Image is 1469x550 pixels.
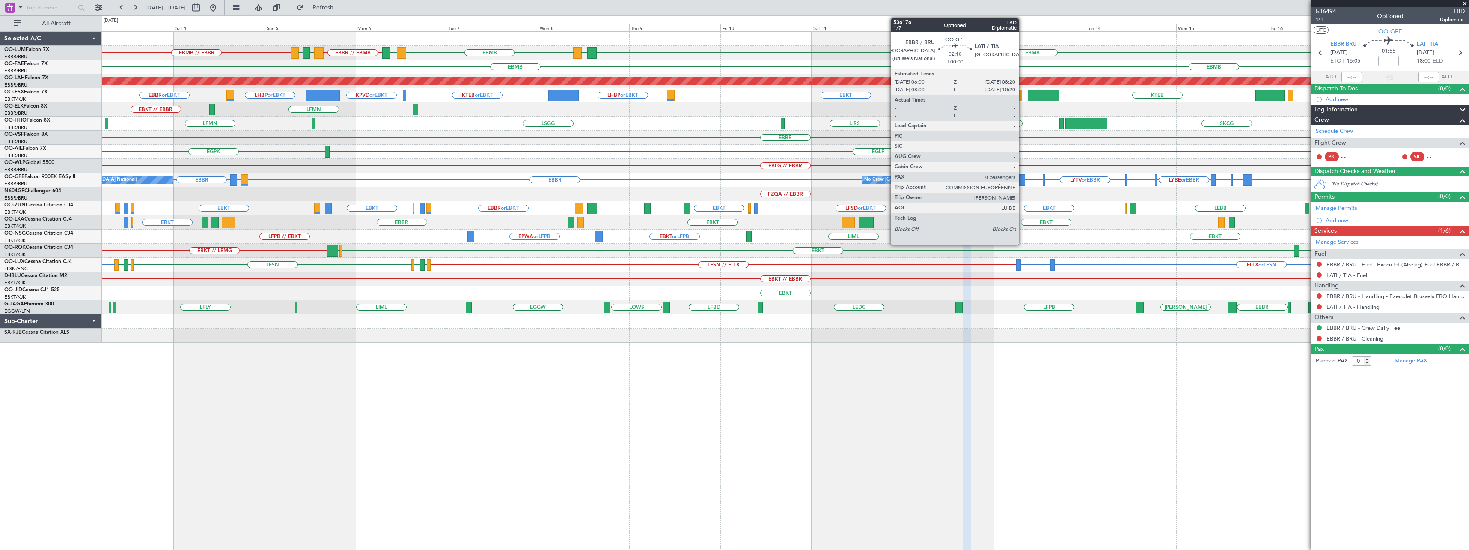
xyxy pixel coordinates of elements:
input: Trip Number [26,1,75,14]
a: EBBR/BRU [4,82,27,88]
span: ELDT [1433,57,1446,66]
a: G-JAGAPhenom 300 [4,302,54,307]
span: OO-LUX [4,259,24,264]
a: EBKT/KJK [4,209,26,215]
span: ALDT [1441,73,1455,81]
div: Mon 13 [994,24,1085,31]
a: EGGW/LTN [4,308,30,314]
span: OO-ZUN [4,203,26,208]
span: D-IBLU [4,273,21,278]
span: 16:05 [1347,57,1360,66]
a: EBBR/BRU [4,167,27,173]
a: LFSN/ENC [4,266,28,272]
div: Optioned [1377,12,1404,21]
span: OO-LAH [4,75,25,81]
span: N604GF [4,188,24,194]
a: SX-RJBCessna Citation XLS [4,330,69,335]
a: EBBR / BRU - Cleaning [1326,335,1383,342]
span: 18:00 [1417,57,1430,66]
a: EBBR/BRU [4,124,27,131]
span: OO-GPE [1378,27,1402,36]
div: Thu 16 [1267,24,1358,31]
div: Fri 3 [83,24,174,31]
span: OO-WLP [4,160,25,165]
span: [DATE] [1330,48,1348,57]
button: Refresh [292,1,344,15]
span: Dispatch Checks and Weather [1314,167,1396,176]
div: - - [1427,153,1446,161]
span: OO-ROK [4,245,26,250]
a: OO-WLPGlobal 5500 [4,160,54,165]
a: EBKT/KJK [4,280,26,286]
span: OO-LUM [4,47,26,52]
span: OO-FSX [4,90,24,95]
span: All Aircraft [22,21,90,27]
div: Add new [1326,217,1465,224]
span: ETOT [1330,57,1344,66]
a: OO-HHOFalcon 8X [4,118,50,123]
span: Fuel [1314,249,1326,259]
span: LATI TIA [1417,40,1438,49]
span: OO-FAE [4,61,24,66]
a: OO-ROKCessna Citation CJ4 [4,245,73,250]
span: [DATE] [1417,48,1434,57]
a: EBBR/BRU [4,152,27,159]
span: OO-AIE [4,146,23,151]
a: OO-ELKFalcon 8X [4,104,47,109]
span: Dispatch To-Dos [1314,84,1358,94]
a: EBBR/BRU [4,138,27,145]
span: 1/1 [1316,16,1336,23]
a: EBBR/BRU [4,54,27,60]
span: OO-NSG [4,231,26,236]
span: 01:55 [1382,47,1395,56]
a: EBBR / BRU - Crew Daily Fee [1326,324,1400,332]
div: Add new [1326,96,1465,103]
a: Manage Services [1316,238,1359,247]
span: G-JAGA [4,302,24,307]
a: EBBR/BRU [4,68,27,74]
a: Manage Permits [1316,204,1357,213]
span: (0/0) [1438,84,1451,93]
div: - - [1341,153,1360,161]
a: OO-VSFFalcon 8X [4,132,48,137]
a: OO-ZUNCessna Citation CJ4 [4,203,73,208]
a: OO-FSXFalcon 7X [4,90,48,95]
span: OO-VSF [4,132,24,137]
span: OO-ELK [4,104,24,109]
div: Owner Melsbroek Air Base [931,60,990,73]
div: No Crew [GEOGRAPHIC_DATA] ([GEOGRAPHIC_DATA] National) [864,173,1008,186]
span: (1/6) [1438,226,1451,235]
span: (0/0) [1438,192,1451,201]
span: EBBR BRU [1330,40,1356,49]
span: Leg Information [1314,105,1358,115]
div: Sat 11 [812,24,903,31]
div: SIC [1410,152,1424,161]
a: EBKT/KJK [4,237,26,244]
a: N604GFChallenger 604 [4,188,61,194]
div: Sat 4 [174,24,265,31]
div: Wed 8 [538,24,629,31]
span: Pax [1314,344,1324,354]
span: Handling [1314,281,1339,291]
a: EBKT/KJK [4,294,26,300]
span: ATOT [1325,73,1339,81]
a: LATI / TIA - Fuel [1326,272,1367,279]
div: Sun 5 [265,24,356,31]
div: Fri 10 [720,24,812,31]
a: EBBR / BRU - Fuel - ExecuJet (Abelag) Fuel EBBR / BRU [1326,261,1465,268]
a: EBKT/KJK [4,96,26,102]
label: Planned PAX [1316,357,1348,365]
span: Flight Crew [1314,138,1346,148]
div: [DATE] [104,17,118,24]
div: Tue 14 [1085,24,1176,31]
a: OO-LUXCessna Citation CJ4 [4,259,72,264]
span: Permits [1314,192,1335,202]
a: LATI / TIA - Handling [1326,303,1380,311]
span: (0/0) [1438,344,1451,353]
span: OO-LXA [4,217,24,222]
span: Refresh [305,5,341,11]
a: OO-FAEFalcon 7X [4,61,48,66]
span: OO-GPE [4,174,24,179]
a: EBBR/BRU [4,110,27,117]
a: D-IBLUCessna Citation M2 [4,273,67,278]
